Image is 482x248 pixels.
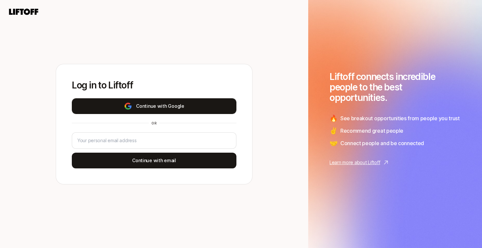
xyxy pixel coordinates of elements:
span: ✌️ [330,126,338,136]
input: Your personal email address [77,137,228,144]
h1: Liftoff connects incredible people to the best opportunities. [330,71,461,103]
div: or [149,121,159,126]
p: Log in to Liftoff [72,80,236,90]
button: Continue with email [72,153,236,168]
span: Connect people and be connected [340,139,424,147]
button: Continue with Google [72,98,236,114]
span: 🤝 [330,138,338,148]
p: Learn more about Liftoff [330,159,380,166]
span: 🔥 [330,113,338,123]
a: Learn more about Liftoff [330,159,461,166]
span: See breakout opportunities from people you trust [340,114,460,123]
img: google-logo [124,102,132,110]
span: Recommend great people [340,126,403,135]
